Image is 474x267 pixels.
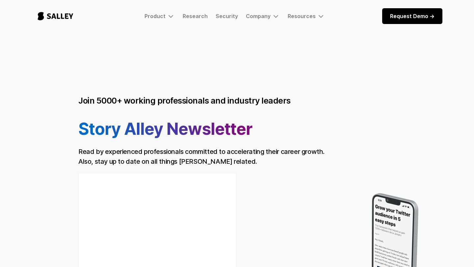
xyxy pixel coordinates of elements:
[216,13,238,19] a: Security
[288,12,325,20] div: Resources
[32,5,79,27] a: home
[78,119,396,144] h1: Story Alley Newsletter
[78,96,291,106] h3: Join 5000+ working professionals and industry leaders
[78,148,325,165] h3: Read by experienced professionals committed to accelerating their career growth. Also, stay up to...
[183,13,208,19] a: Research
[145,12,175,20] div: Product
[145,13,166,19] div: Product
[246,12,280,20] div: Company
[246,13,271,19] div: Company
[382,8,442,24] a: Request Demo ->
[288,13,316,19] div: Resources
